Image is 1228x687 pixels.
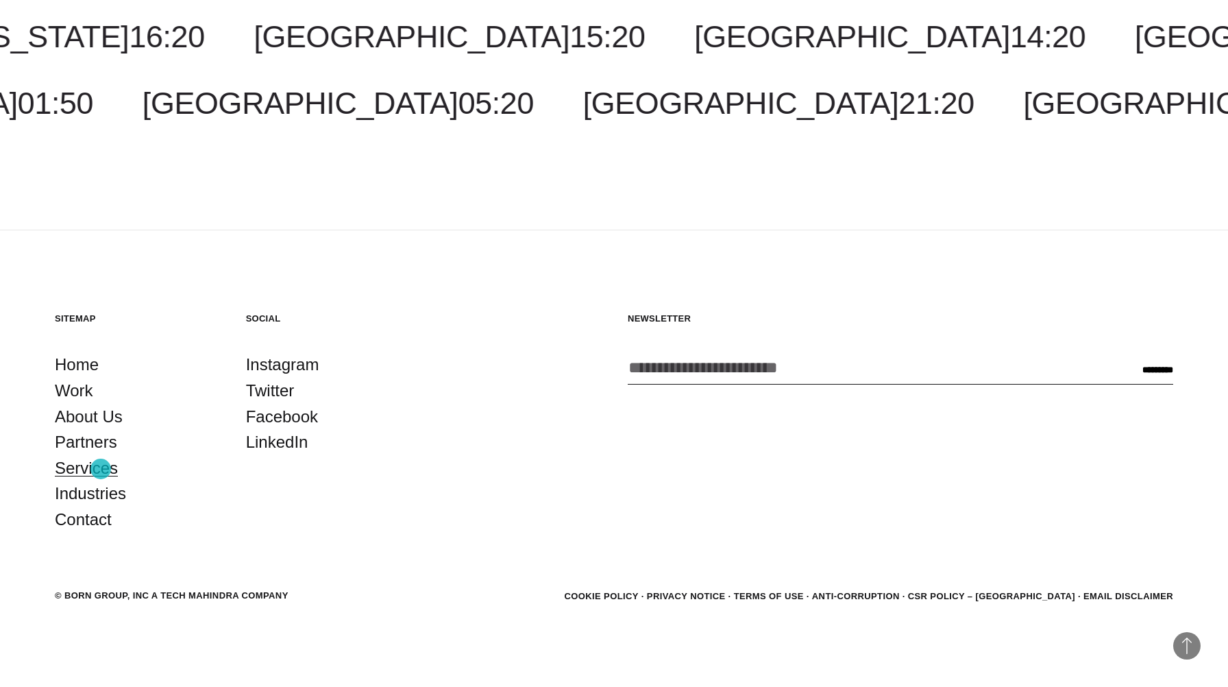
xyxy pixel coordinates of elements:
[1173,632,1201,660] button: Back to Top
[694,19,1085,54] a: [GEOGRAPHIC_DATA]14:20
[628,313,1173,324] h5: Newsletter
[734,591,804,601] a: Terms of Use
[143,86,534,121] a: [GEOGRAPHIC_DATA]05:20
[55,404,123,430] a: About Us
[569,19,645,54] span: 15:20
[55,429,117,455] a: Partners
[246,404,318,430] a: Facebook
[564,591,638,601] a: Cookie Policy
[908,591,1075,601] a: CSR POLICY – [GEOGRAPHIC_DATA]
[129,19,204,54] span: 16:20
[55,589,288,603] div: © BORN GROUP, INC A Tech Mahindra Company
[55,352,99,378] a: Home
[55,507,112,533] a: Contact
[1083,591,1173,601] a: Email Disclaimer
[458,86,533,121] span: 05:20
[55,455,118,481] a: Services
[246,313,410,324] h5: Social
[1010,19,1085,54] span: 14:20
[582,86,974,121] a: [GEOGRAPHIC_DATA]21:20
[898,86,974,121] span: 21:20
[812,591,900,601] a: Anti-Corruption
[18,86,93,121] span: 01:50
[246,352,319,378] a: Instagram
[55,313,219,324] h5: Sitemap
[55,378,93,404] a: Work
[246,429,308,455] a: LinkedIn
[254,19,645,54] a: [GEOGRAPHIC_DATA]15:20
[55,481,126,507] a: Industries
[647,591,726,601] a: Privacy Notice
[246,378,295,404] a: Twitter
